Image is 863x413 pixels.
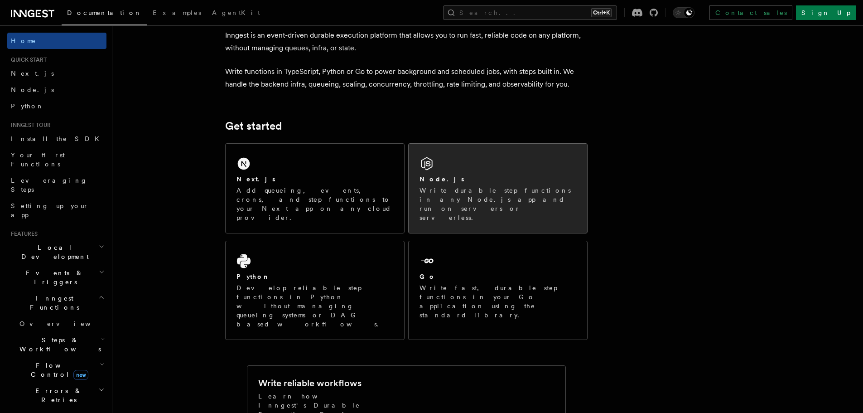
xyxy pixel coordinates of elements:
button: Search...Ctrl+K [443,5,617,20]
span: Features [7,230,38,238]
p: Inngest is an event-driven durable execution platform that allows you to run fast, reliable code ... [225,29,588,54]
span: Inngest tour [7,121,51,129]
a: Contact sales [709,5,792,20]
span: Next.js [11,70,54,77]
a: Your first Functions [7,147,106,172]
button: Toggle dark mode [673,7,694,18]
a: Leveraging Steps [7,172,106,198]
button: Flow Controlnew [16,357,106,383]
p: Write functions in TypeScript, Python or Go to power background and scheduled jobs, with steps bu... [225,65,588,91]
p: Add queueing, events, crons, and step functions to your Next app on any cloud provider. [236,186,393,222]
span: Home [11,36,36,45]
span: Setting up your app [11,202,89,219]
a: Install the SDK [7,131,106,147]
kbd: Ctrl+K [591,8,612,17]
a: Sign Up [796,5,856,20]
span: new [73,370,88,380]
a: Next.jsAdd queueing, events, crons, and step functions to your Next app on any cloud provider. [225,143,405,233]
h2: Next.js [236,175,275,184]
span: Python [11,102,44,110]
h2: Node.js [419,175,464,184]
span: Local Development [7,243,99,261]
span: Node.js [11,86,54,93]
h2: Go [419,272,436,281]
span: Inngest Functions [7,294,98,312]
span: Events & Triggers [7,268,99,287]
a: Python [7,98,106,114]
span: Overview [19,320,113,327]
button: Errors & Retries [16,383,106,408]
span: Errors & Retries [16,386,98,404]
a: Home [7,33,106,49]
a: GoWrite fast, durable step functions in your Go application using the standard library. [408,241,588,340]
p: Write durable step functions in any Node.js app and run on servers or serverless. [419,186,576,222]
a: Node.jsWrite durable step functions in any Node.js app and run on servers or serverless. [408,143,588,233]
a: Overview [16,316,106,332]
button: Steps & Workflows [16,332,106,357]
p: Develop reliable step functions in Python without managing queueing systems or DAG based workflows. [236,283,393,329]
a: Setting up your app [7,198,106,223]
h2: Write reliable workflows [258,377,362,389]
h2: Python [236,272,270,281]
a: Examples [147,3,207,24]
span: Quick start [7,56,47,63]
span: Your first Functions [11,151,65,168]
span: Examples [153,9,201,16]
button: Inngest Functions [7,290,106,316]
span: Flow Control [16,361,100,379]
span: AgentKit [212,9,260,16]
button: Events & Triggers [7,265,106,290]
a: Next.js [7,65,106,82]
a: Get started [225,120,282,132]
button: Local Development [7,239,106,265]
span: Documentation [67,9,142,16]
span: Install the SDK [11,135,105,142]
a: PythonDevelop reliable step functions in Python without managing queueing systems or DAG based wo... [225,241,405,340]
a: Documentation [62,3,147,25]
p: Write fast, durable step functions in your Go application using the standard library. [419,283,576,320]
span: Steps & Workflows [16,335,101,354]
span: Leveraging Steps [11,177,87,193]
a: Node.js [7,82,106,98]
a: AgentKit [207,3,265,24]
